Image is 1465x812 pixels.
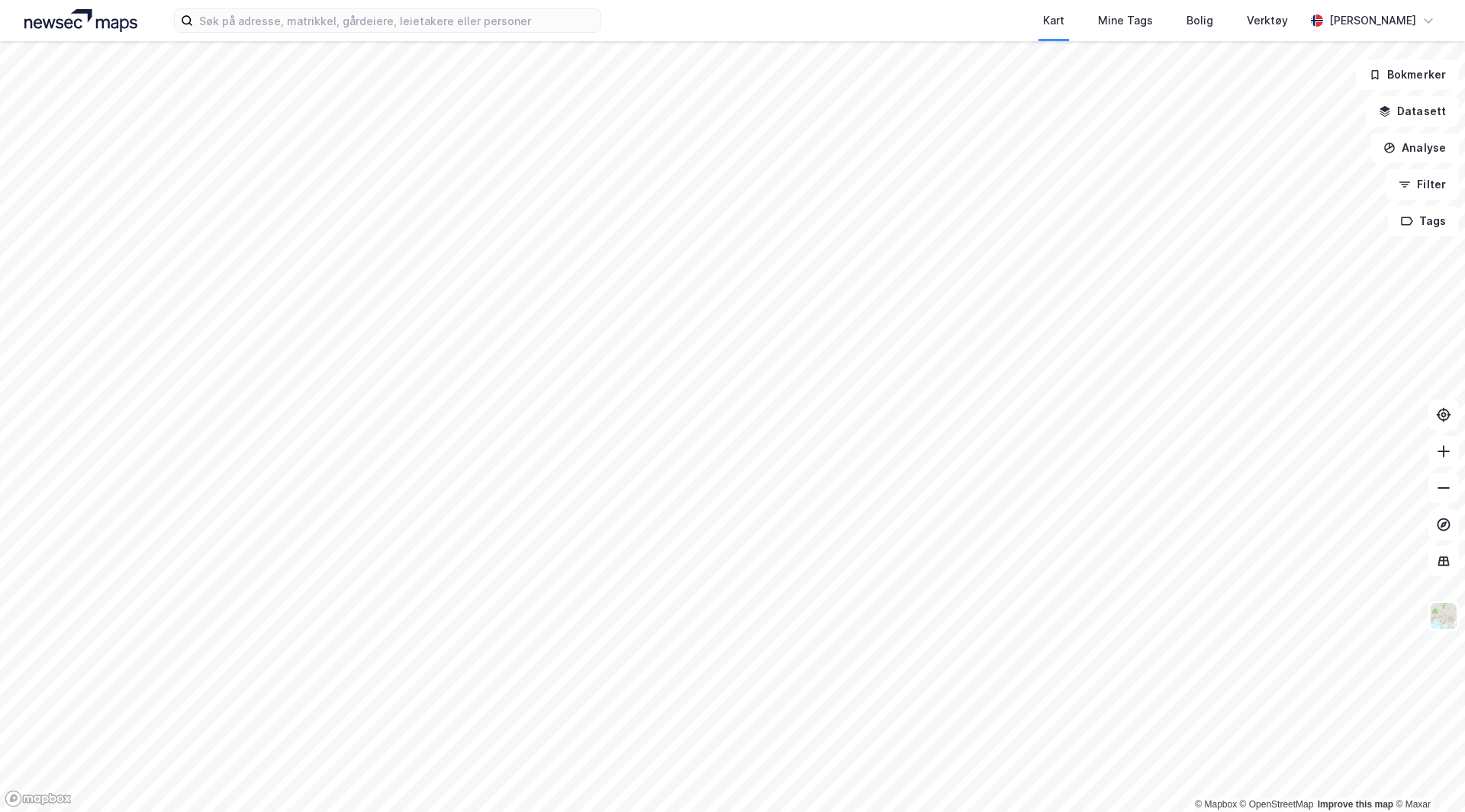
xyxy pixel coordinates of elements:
[1195,799,1237,810] a: Mapbox
[1366,96,1459,127] button: Datasett
[1389,739,1465,812] div: Kontrollprogram for chat
[24,9,137,32] img: logo.a4113a55bc3d86da70a041830d287a7e.svg
[1356,59,1459,90] button: Bokmerker
[193,9,600,32] input: Søk på adresse, matrikkel, gårdeiere, leietakere eller personer
[1388,206,1459,236] button: Tags
[1329,11,1416,30] div: [PERSON_NAME]
[1370,133,1459,163] button: Analyse
[1043,11,1064,30] div: Kart
[1247,11,1288,30] div: Verktøy
[1386,169,1459,200] button: Filter
[1186,11,1213,30] div: Bolig
[1429,602,1458,631] img: Z
[1389,739,1465,812] iframe: Chat Widget
[1098,11,1153,30] div: Mine Tags
[1240,799,1314,810] a: OpenStreetMap
[5,790,72,807] a: Mapbox homepage
[1318,799,1393,810] a: Improve this map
